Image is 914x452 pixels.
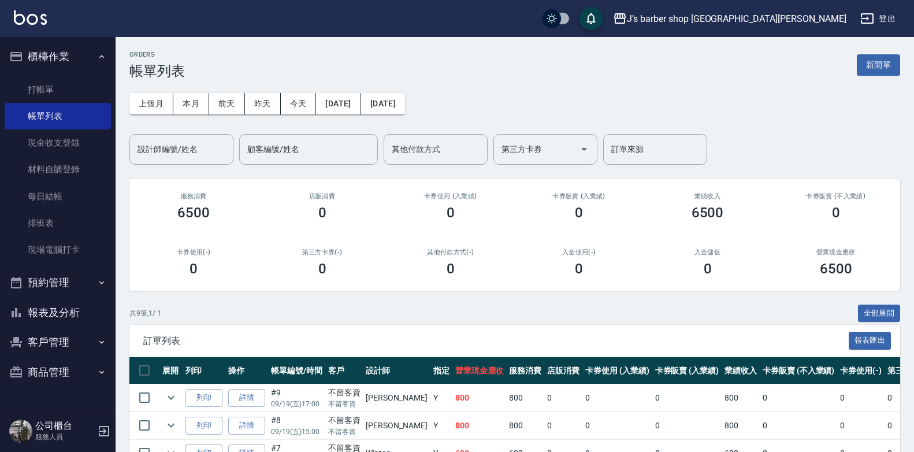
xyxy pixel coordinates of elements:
[400,249,501,256] h2: 其他付款方式(-)
[5,327,111,357] button: 客戶管理
[452,384,507,412] td: 800
[14,10,47,25] img: Logo
[143,335,849,347] span: 訂單列表
[5,210,111,236] a: 排班表
[760,384,837,412] td: 0
[858,305,901,323] button: 全部展開
[328,427,361,437] p: 不留客資
[129,63,185,79] h3: 帳單列表
[281,93,317,114] button: 今天
[544,412,582,439] td: 0
[177,205,210,221] h3: 6500
[318,261,326,277] h3: 0
[575,261,583,277] h3: 0
[271,427,322,437] p: 09/19 (五) 15:00
[722,357,760,384] th: 業績收入
[363,412,430,439] td: [PERSON_NAME]
[786,249,886,256] h2: 營業現金應收
[627,12,846,26] div: J’s barber shop [GEOGRAPHIC_DATA][PERSON_NAME]
[657,249,757,256] h2: 入金儲值
[430,357,452,384] th: 指定
[652,384,722,412] td: 0
[328,399,361,409] p: 不留客資
[325,357,363,384] th: 客戶
[652,357,722,384] th: 卡券販賣 (入業績)
[185,417,222,435] button: 列印
[608,7,851,31] button: J’s barber shop [GEOGRAPHIC_DATA][PERSON_NAME]
[162,389,180,406] button: expand row
[582,384,652,412] td: 0
[506,412,544,439] td: 800
[692,205,724,221] h3: 6500
[5,183,111,210] a: 每日結帳
[225,357,268,384] th: 操作
[129,51,185,58] h2: ORDERS
[185,389,222,407] button: 列印
[35,420,94,432] h5: 公司櫃台
[272,192,372,200] h2: 店販消費
[529,249,629,256] h2: 入金使用(-)
[5,298,111,328] button: 報表及分析
[849,335,891,346] a: 報表匯出
[820,261,852,277] h3: 6500
[5,357,111,387] button: 商品管理
[857,54,900,76] button: 新開單
[837,384,885,412] td: 0
[400,192,501,200] h2: 卡券使用 (入業績)
[5,76,111,103] a: 打帳單
[582,357,652,384] th: 卡券使用 (入業績)
[786,192,886,200] h2: 卡券販賣 (不入業績)
[9,420,32,443] img: Person
[582,412,652,439] td: 0
[228,417,265,435] a: 詳情
[173,93,209,114] button: 本月
[760,412,837,439] td: 0
[328,387,361,399] div: 不留客資
[272,249,372,256] h2: 第三方卡券(-)
[760,357,837,384] th: 卡券販賣 (不入業績)
[209,93,245,114] button: 前天
[652,412,722,439] td: 0
[5,42,111,72] button: 櫃檯作業
[856,8,900,29] button: 登出
[447,205,455,221] h3: 0
[159,357,183,384] th: 展開
[506,357,544,384] th: 服務消費
[268,384,325,412] td: #9
[544,357,582,384] th: 店販消費
[529,192,629,200] h2: 卡券販賣 (入業績)
[657,192,757,200] h2: 業績收入
[328,414,361,427] div: 不留客資
[430,384,452,412] td: Y
[228,389,265,407] a: 詳情
[268,357,325,384] th: 帳單編號/時間
[5,156,111,183] a: 材料自購登錄
[575,205,583,221] h3: 0
[129,93,173,114] button: 上個月
[722,412,760,439] td: 800
[506,384,544,412] td: 800
[5,268,111,298] button: 預約管理
[837,357,885,384] th: 卡券使用(-)
[857,59,900,70] a: 新開單
[190,261,198,277] h3: 0
[363,384,430,412] td: [PERSON_NAME]
[316,93,361,114] button: [DATE]
[271,399,322,409] p: 09/19 (五) 17:00
[361,93,405,114] button: [DATE]
[430,412,452,439] td: Y
[544,384,582,412] td: 0
[183,357,225,384] th: 列印
[832,205,840,221] h3: 0
[129,308,161,318] p: 共 9 筆, 1 / 1
[35,432,94,442] p: 服務人員
[837,412,885,439] td: 0
[5,236,111,263] a: 現場電腦打卡
[143,249,244,256] h2: 卡券使用(-)
[318,205,326,221] h3: 0
[5,129,111,156] a: 現金收支登錄
[5,103,111,129] a: 帳單列表
[268,412,325,439] td: #8
[849,332,891,350] button: 報表匯出
[452,357,507,384] th: 營業現金應收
